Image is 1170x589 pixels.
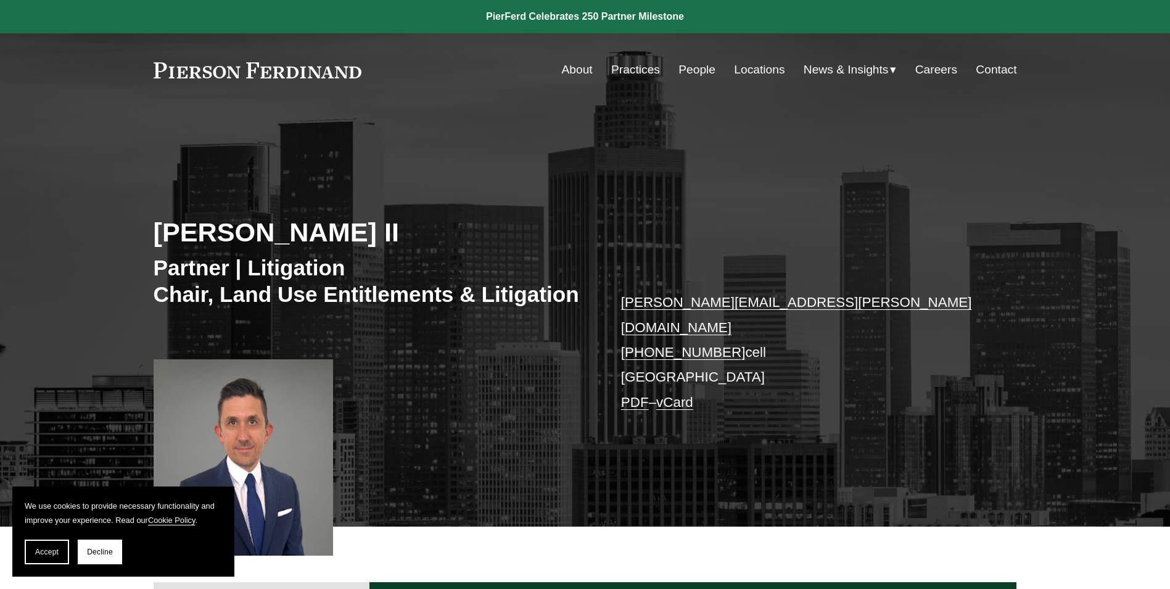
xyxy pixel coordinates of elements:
h3: Partner | Litigation Chair, Land Use Entitlements & Litigation [154,254,585,308]
span: News & Insights [804,59,889,81]
a: [PERSON_NAME][EMAIL_ADDRESS][PERSON_NAME][DOMAIN_NAME] [621,294,972,335]
a: folder dropdown [804,58,897,81]
button: Decline [78,540,122,564]
a: Careers [915,58,957,81]
p: cell [GEOGRAPHIC_DATA] – [621,290,981,415]
a: People [678,58,715,81]
a: Contact [976,58,1016,81]
span: Decline [87,548,113,556]
a: Cookie Policy [148,516,196,525]
h2: [PERSON_NAME] II [154,216,585,248]
span: Accept [35,548,59,556]
a: Locations [734,58,785,81]
a: Practices [611,58,660,81]
p: We use cookies to provide necessary functionality and improve your experience. Read our . [25,499,222,527]
button: Accept [25,540,69,564]
a: vCard [656,395,693,410]
section: Cookie banner [12,487,234,577]
a: PDF [621,395,649,410]
a: About [562,58,593,81]
a: [PHONE_NUMBER] [621,345,746,360]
